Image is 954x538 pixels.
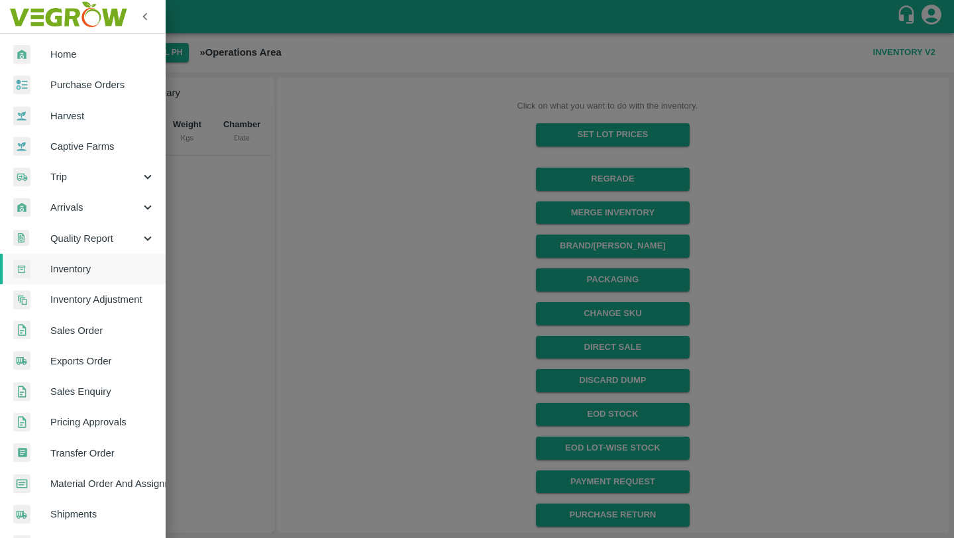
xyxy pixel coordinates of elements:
span: Home [50,47,155,62]
img: harvest [13,106,30,126]
span: Harvest [50,109,155,123]
img: whArrival [13,45,30,64]
img: whTransfer [13,443,30,462]
span: Transfer Order [50,446,155,460]
img: reciept [13,76,30,95]
span: Material Order And Assignment [50,476,155,491]
img: whInventory [13,260,30,279]
span: Exports Order [50,354,155,368]
span: Quality Report [50,231,140,246]
img: sales [13,382,30,402]
span: Shipments [50,507,155,521]
span: Trip [50,170,140,184]
img: delivery [13,168,30,187]
span: Purchase Orders [50,78,155,92]
span: Captive Farms [50,139,155,154]
span: Pricing Approvals [50,415,155,429]
img: shipments [13,351,30,370]
img: sales [13,413,30,432]
img: whArrival [13,198,30,217]
img: qualityReport [13,230,29,246]
span: Sales Enquiry [50,384,155,399]
span: Sales Order [50,323,155,338]
img: sales [13,321,30,340]
span: Arrivals [50,200,140,215]
span: Inventory Adjustment [50,292,155,307]
img: inventory [13,290,30,309]
img: shipments [13,505,30,524]
span: Inventory [50,262,155,276]
img: harvest [13,136,30,156]
img: centralMaterial [13,474,30,494]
